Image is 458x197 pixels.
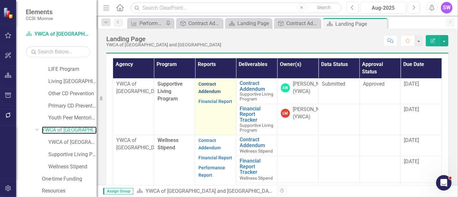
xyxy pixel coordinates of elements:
[404,158,419,164] span: [DATE]
[281,109,290,118] div: LM
[42,127,97,134] a: YWCA of [GEOGRAPHIC_DATA] and [GEOGRAPHIC_DATA]
[3,7,14,18] img: ClearPoint Strategy
[317,5,331,10] span: Search
[195,79,236,135] td: Double-Click to Edit
[26,46,90,57] input: Search Below...
[48,102,97,110] a: Primary CD Prevention
[227,19,270,27] a: Landing Page
[404,81,419,87] span: [DATE]
[401,135,442,156] td: Double-Click to Edit
[404,106,419,112] span: [DATE]
[359,156,401,183] td: Double-Click to Edit
[319,79,360,104] td: Double-Click to Edit
[198,81,221,94] a: Contract Addendum
[293,80,332,95] div: [PERSON_NAME] (YWCA)
[277,79,319,104] td: Double-Click to Edit
[116,80,151,95] p: YWCA of [GEOGRAPHIC_DATA]
[42,187,97,195] a: Resources
[48,151,97,158] a: Supportive Living Program
[236,135,277,156] td: Double-Click to Edit Right Click for Context Menu
[363,81,385,87] span: Approved
[322,81,345,87] span: Submitted
[106,35,221,42] div: Landing Page
[240,80,274,92] a: Contract Addendum
[106,42,221,47] div: YWCA of [GEOGRAPHIC_DATA] and [GEOGRAPHIC_DATA]
[188,19,221,27] div: Contract Addendum
[359,79,401,104] td: Double-Click to Edit
[113,79,154,135] td: Double-Click to Edit
[137,188,272,195] div: »
[48,78,97,85] a: Living [GEOGRAPHIC_DATA]
[237,19,270,27] div: Landing Page
[129,19,164,27] a: Performance Report
[103,188,133,194] span: Assign Group
[26,8,53,16] span: Elements
[198,138,221,150] a: Contract Addendum
[48,139,97,146] a: YWCA of [GEOGRAPHIC_DATA] and [GEOGRAPHIC_DATA] (MCOMH Internal)
[319,156,360,183] td: Double-Click to Edit
[363,4,404,12] div: Aug-2025
[401,104,442,135] td: Double-Click to Edit
[48,114,97,122] a: Youth Peer Mentoring
[240,137,274,148] a: Contract Addendum
[360,2,406,14] button: Aug-2025
[277,135,319,156] td: Double-Click to Edit
[42,175,97,183] a: One-time Funding
[240,91,273,101] span: Supportive Living Program
[277,104,319,135] td: Double-Click to Edit
[236,156,277,183] td: Double-Click to Edit Right Click for Context Menu
[286,19,319,27] div: Contract Addendum
[319,104,360,135] td: Double-Click to Edit
[319,135,360,156] td: Double-Click to Edit
[240,175,273,181] span: Wellness Stipend
[240,106,274,123] a: Financial Report Tracker
[48,163,97,171] a: Wellness Stipend
[359,135,401,156] td: Double-Click to Edit
[401,79,442,104] td: Double-Click to Edit
[198,99,232,104] a: Financial Report
[26,31,90,38] a: YWCA of [GEOGRAPHIC_DATA] and [GEOGRAPHIC_DATA]
[48,90,97,98] a: Other CD Prevention
[116,137,151,152] p: YWCA of [GEOGRAPHIC_DATA]
[281,83,290,92] div: AW
[441,2,453,14] button: SW
[48,66,97,73] a: LIFE Program
[157,81,183,102] span: Supportive Living Program
[308,3,340,12] button: Search
[436,175,452,191] iframe: Intercom live chat
[157,137,178,151] span: Wellness Stipend
[139,19,164,27] div: Performance Report
[240,148,273,154] span: Wellness Stipend
[276,19,319,27] a: Contract Addendum
[198,155,232,160] a: Financial Report
[401,156,442,183] td: Double-Click to Edit
[198,165,225,178] a: Performance Report
[359,104,401,135] td: Double-Click to Edit
[236,79,277,104] td: Double-Click to Edit Right Click for Context Menu
[26,16,53,21] small: CCSI: Monroe
[404,137,419,143] span: [DATE]
[236,104,277,135] td: Double-Click to Edit Right Click for Context Menu
[240,123,273,133] span: Supportive Living Program
[178,19,221,27] a: Contract Addendum
[240,158,274,175] a: Financial Report Tracker
[146,188,276,194] a: YWCA of [GEOGRAPHIC_DATA] and [GEOGRAPHIC_DATA]
[130,2,342,14] input: Search ClearPoint...
[293,106,332,121] div: [PERSON_NAME] (YWCA)
[335,20,386,28] div: Landing Page
[277,156,319,183] td: Double-Click to Edit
